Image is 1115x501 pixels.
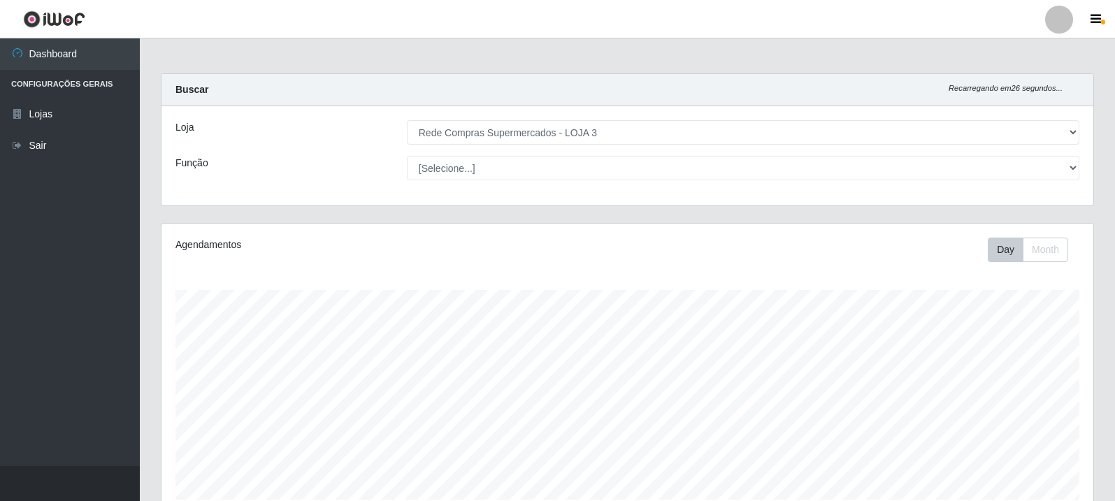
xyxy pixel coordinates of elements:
[988,238,1068,262] div: First group
[175,84,208,95] strong: Buscar
[1023,238,1068,262] button: Month
[988,238,1079,262] div: Toolbar with button groups
[23,10,85,28] img: CoreUI Logo
[949,84,1063,92] i: Recarregando em 26 segundos...
[175,238,540,252] div: Agendamentos
[175,156,208,170] label: Função
[175,120,194,135] label: Loja
[988,238,1023,262] button: Day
